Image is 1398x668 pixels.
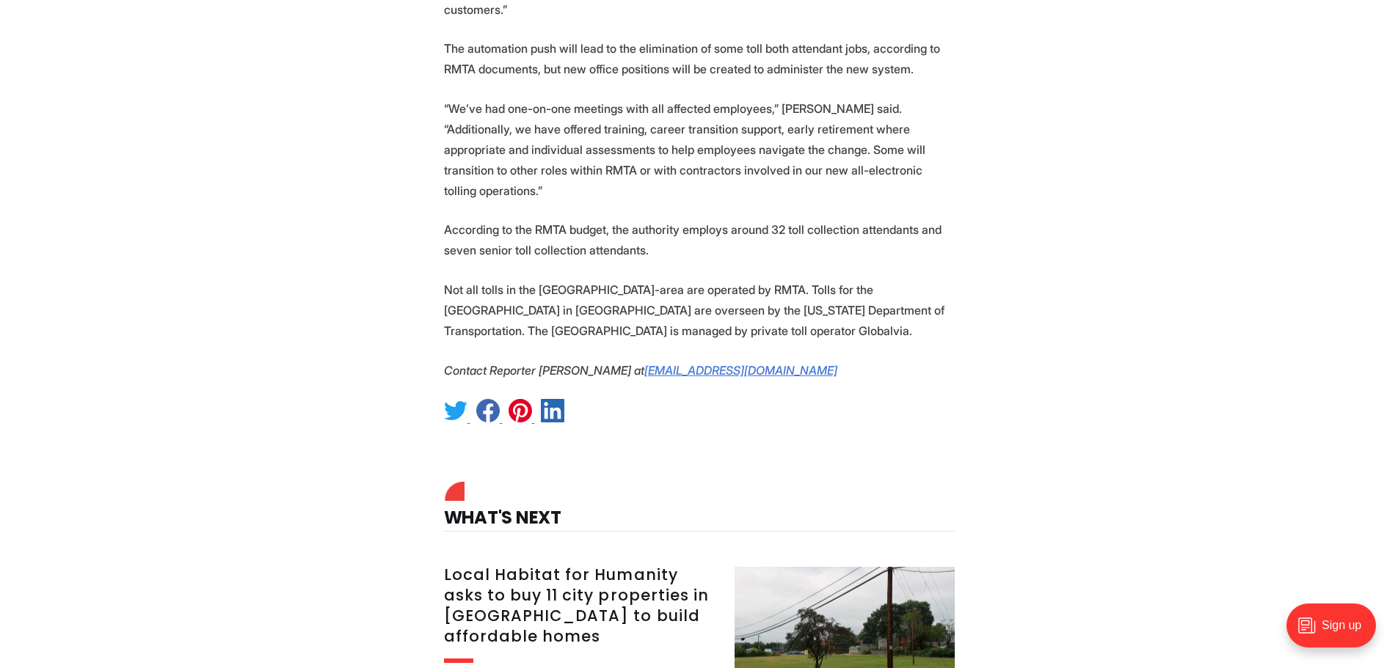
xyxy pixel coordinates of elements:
[444,363,644,378] em: Contact Reporter [PERSON_NAME] at
[444,219,955,260] p: According to the RMTA budget, the authority employs around 32 toll collection attendants and seve...
[444,98,955,201] p: “We’ve had one-on-one meetings with all affected employees,” [PERSON_NAME] said. “Additionally, w...
[444,565,717,647] h3: Local Habitat for Humanity asks to buy 11 city properties in [GEOGRAPHIC_DATA] to build affordabl...
[444,485,955,532] h4: What's Next
[444,279,955,341] p: Not all tolls in the [GEOGRAPHIC_DATA]-area are operated by RMTA. Tolls for the [GEOGRAPHIC_DATA]...
[444,38,955,79] p: The automation push will lead to the elimination of some toll both attendant jobs, according to R...
[644,363,837,378] a: [EMAIL_ADDRESS][DOMAIN_NAME]
[1274,596,1398,668] iframe: portal-trigger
